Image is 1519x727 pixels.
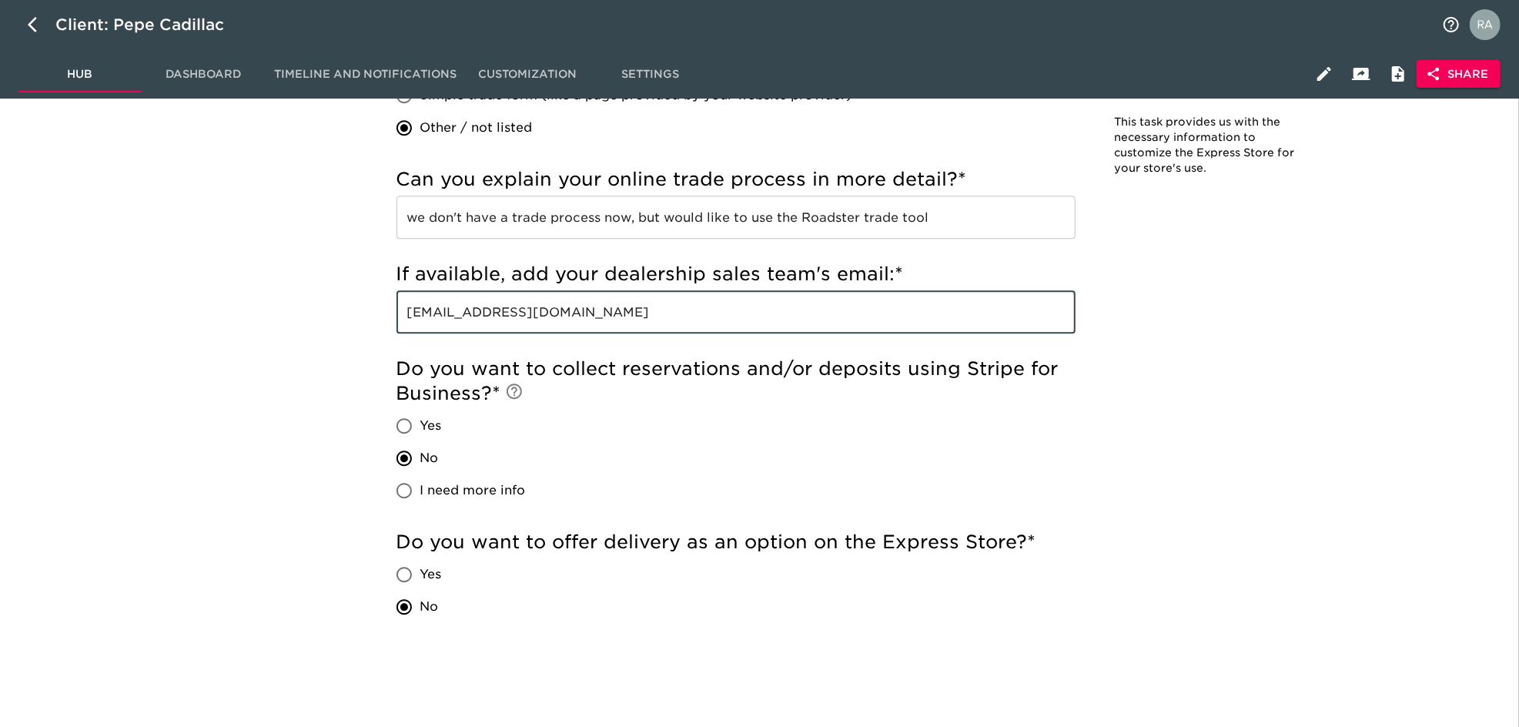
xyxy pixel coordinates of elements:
[420,598,439,616] span: No
[1380,55,1417,92] button: Internal Notes and Comments
[55,12,246,37] div: Client: Pepe Cadillac
[1343,55,1380,92] button: Client View
[396,290,1076,333] input: Example: salesteam@roadstertoyota.com
[420,417,442,435] span: Yes
[420,565,442,584] span: Yes
[1429,65,1488,84] span: Share
[1115,115,1300,176] p: This task provides us with the necessary information to customize the Express Store for your stor...
[420,449,439,467] span: No
[420,119,533,137] span: Other / not listed
[598,65,703,84] span: Settings
[274,65,457,84] span: Timeline and Notifications
[1306,55,1343,92] button: Edit Hub
[475,65,580,84] span: Customization
[396,530,1076,554] h5: Do you want to offer delivery as an option on the Express Store?
[1433,6,1470,43] button: notifications
[1470,9,1501,40] img: Profile
[1417,60,1501,89] button: Share
[28,65,132,84] span: Hub
[420,481,526,500] span: I need more info
[151,65,256,84] span: Dashboard
[396,196,1076,239] input: Example: No online trade tool
[396,167,1076,192] h5: Can you explain your online trade process in more detail?
[396,262,1076,286] h5: If available, add your dealership sales team's email:
[396,357,1076,406] h5: Do you want to collect reservations and/or deposits using Stripe for Business?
